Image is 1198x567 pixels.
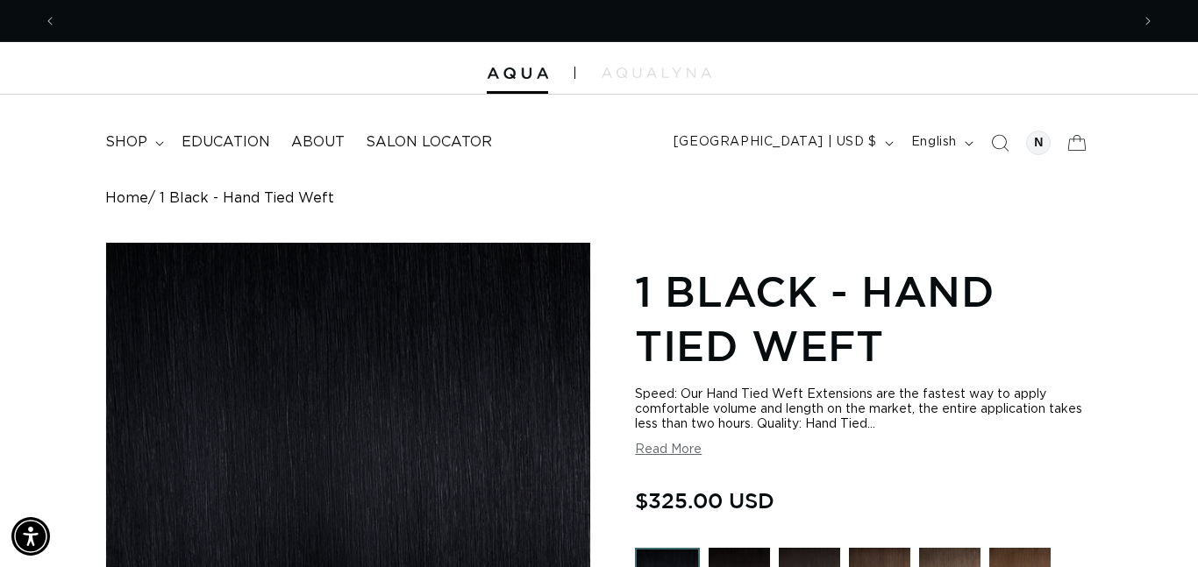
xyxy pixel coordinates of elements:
[635,387,1093,432] div: Speed: Our Hand Tied Weft Extensions are the fastest way to apply comfortable volume and length o...
[366,133,492,152] span: Salon Locator
[635,264,1093,373] h1: 1 Black - Hand Tied Weft
[602,67,711,78] img: aqualyna.com
[11,517,50,556] div: Accessibility Menu
[981,124,1019,162] summary: Search
[1129,4,1167,38] button: Next announcement
[1110,483,1198,567] iframe: Chat Widget
[160,190,334,207] span: 1 Black - Hand Tied Weft
[674,133,877,152] span: [GEOGRAPHIC_DATA] | USD $
[635,484,774,517] span: $325.00 USD
[105,190,1093,207] nav: breadcrumbs
[291,133,345,152] span: About
[31,4,69,38] button: Previous announcement
[105,190,148,207] a: Home
[105,133,147,152] span: shop
[663,126,901,159] button: [GEOGRAPHIC_DATA] | USD $
[487,67,548,80] img: Aqua Hair Extensions
[355,123,503,162] a: Salon Locator
[281,123,355,162] a: About
[901,126,981,159] button: English
[95,123,171,162] summary: shop
[911,133,957,152] span: English
[171,123,281,162] a: Education
[182,133,270,152] span: Education
[635,443,702,457] button: Read More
